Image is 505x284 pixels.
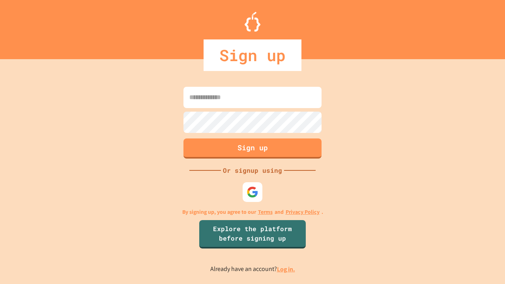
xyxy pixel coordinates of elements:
[258,208,273,216] a: Terms
[210,264,295,274] p: Already have an account?
[286,208,320,216] a: Privacy Policy
[221,166,284,175] div: Or signup using
[277,265,295,273] a: Log in.
[204,39,301,71] div: Sign up
[183,138,322,159] button: Sign up
[182,208,323,216] p: By signing up, you agree to our and .
[247,186,258,198] img: google-icon.svg
[245,12,260,32] img: Logo.svg
[199,220,306,248] a: Explore the platform before signing up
